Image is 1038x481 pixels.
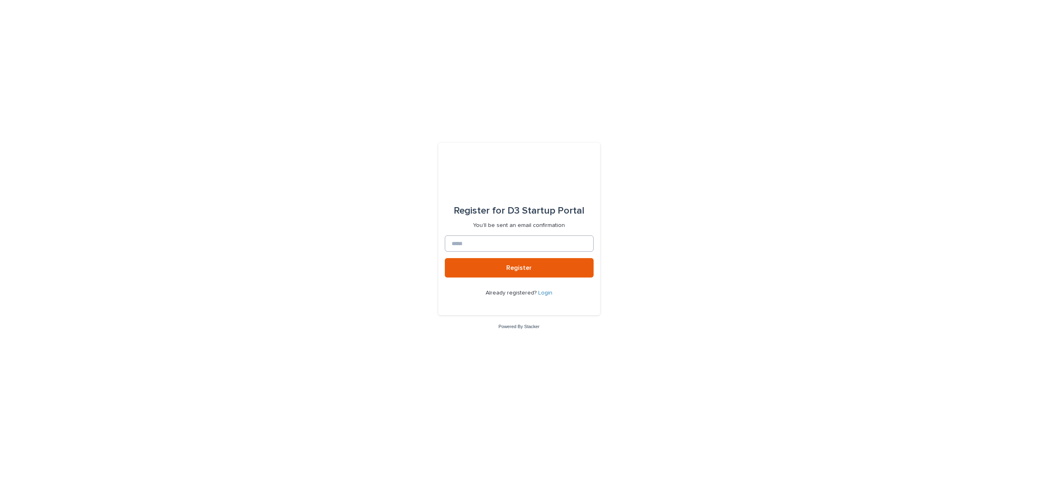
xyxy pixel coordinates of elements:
button: Register [445,258,594,278]
span: Already registered? [486,290,538,296]
span: Register for [454,206,505,216]
span: Register [506,265,532,271]
a: Powered By Stacker [499,324,539,329]
p: You'll be sent an email confirmation [473,222,565,229]
a: Login [538,290,552,296]
div: D3 Startup Portal [454,199,584,222]
img: q0dI35fxT46jIlCv2fcp [493,162,545,186]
